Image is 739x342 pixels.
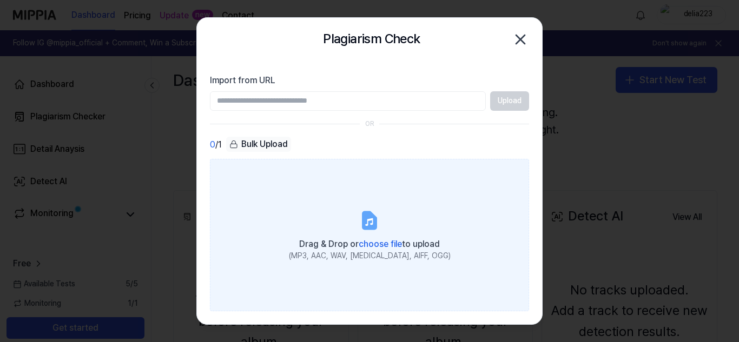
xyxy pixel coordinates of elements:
span: Drag & Drop or to upload [299,239,440,249]
div: (MP3, AAC, WAV, [MEDICAL_DATA], AIFF, OGG) [289,251,451,261]
h2: Plagiarism Check [323,29,420,49]
span: 0 [210,138,215,151]
span: choose file [359,239,402,249]
div: Bulk Upload [226,137,291,152]
div: OR [365,119,374,129]
div: / 1 [210,137,222,152]
label: Import from URL [210,74,529,87]
button: Bulk Upload [226,137,291,152]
